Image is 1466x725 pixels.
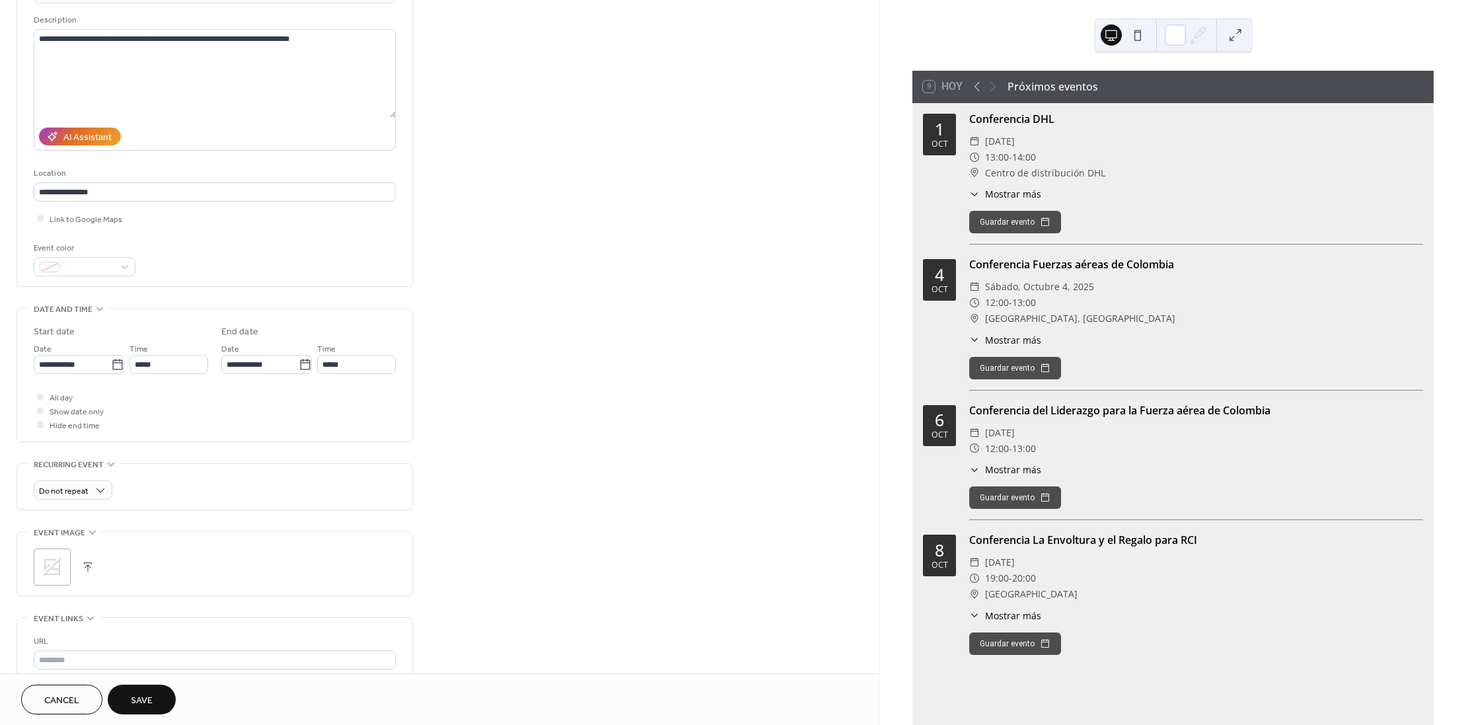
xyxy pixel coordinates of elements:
[932,286,948,294] div: oct
[34,612,83,626] span: Event links
[969,441,980,457] div: ​
[34,325,75,339] div: Start date
[985,311,1175,326] span: [GEOGRAPHIC_DATA], [GEOGRAPHIC_DATA]
[969,134,980,149] div: ​
[969,256,1423,272] div: Conferencia Fuerzas aéreas de Colombia
[969,463,980,477] div: ​
[1009,570,1012,586] span: -
[985,570,1009,586] span: 19:00
[1012,441,1036,457] span: 13:00
[34,526,85,540] span: Event image
[985,609,1041,623] span: Mostrar más
[34,167,393,180] div: Location
[969,425,980,441] div: ​
[932,561,948,570] div: oct
[985,463,1041,477] span: Mostrar más
[969,333,1041,347] button: ​Mostrar más
[985,586,1078,602] span: [GEOGRAPHIC_DATA]
[969,609,1041,623] button: ​Mostrar más
[969,149,980,165] div: ​
[969,295,980,311] div: ​
[969,357,1061,379] button: Guardar evento
[129,342,148,356] span: Time
[63,131,112,145] div: AI Assistant
[969,586,980,602] div: ​
[21,685,102,714] button: Cancel
[969,632,1061,655] button: Guardar evento
[969,486,1061,509] button: Guardar evento
[932,140,948,149] div: oct
[50,213,122,227] span: Link to Google Maps
[969,532,1423,548] div: Conferencia La Envoltura y el Regalo para RCI
[34,342,52,356] span: Date
[985,279,1094,295] span: sábado, octubre 4, 2025
[935,266,944,283] div: 4
[34,303,92,317] span: Date and time
[39,484,89,499] span: Do not repeat
[1008,79,1098,95] div: Próximos eventos
[985,149,1009,165] span: 13:00
[969,333,980,347] div: ​
[44,694,79,708] span: Cancel
[34,241,133,255] div: Event color
[34,549,71,586] div: ;
[34,458,104,472] span: Recurring event
[969,111,1423,127] div: Conferencia DHL
[221,325,258,339] div: End date
[1009,149,1012,165] span: -
[985,425,1015,441] span: [DATE]
[1012,295,1036,311] span: 13:00
[1012,149,1036,165] span: 14:00
[985,554,1015,570] span: [DATE]
[985,187,1041,201] span: Mostrar más
[969,402,1423,418] div: Conferencia del Liderazgo para la Fuerza aérea de Colombia
[985,134,1015,149] span: [DATE]
[50,391,73,405] span: All day
[1009,441,1012,457] span: -
[935,542,944,558] div: 8
[131,694,153,708] span: Save
[34,13,393,27] div: Description
[969,211,1061,233] button: Guardar evento
[108,685,176,714] button: Save
[985,165,1105,181] span: Centro de distribución DHL
[1009,295,1012,311] span: -
[969,609,980,623] div: ​
[221,342,239,356] span: Date
[39,128,121,145] button: AI Assistant
[969,311,980,326] div: ​
[969,279,980,295] div: ​
[969,554,980,570] div: ​
[969,570,980,586] div: ​
[50,405,104,419] span: Show date only
[935,121,944,137] div: 1
[969,463,1041,477] button: ​Mostrar más
[969,187,980,201] div: ​
[34,634,393,648] div: URL
[50,419,100,433] span: Hide end time
[317,342,336,356] span: Time
[985,441,1009,457] span: 12:00
[932,431,948,439] div: oct
[1012,570,1036,586] span: 20:00
[969,187,1041,201] button: ​Mostrar más
[985,295,1009,311] span: 12:00
[969,165,980,181] div: ​
[985,333,1041,347] span: Mostrar más
[935,412,944,428] div: 6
